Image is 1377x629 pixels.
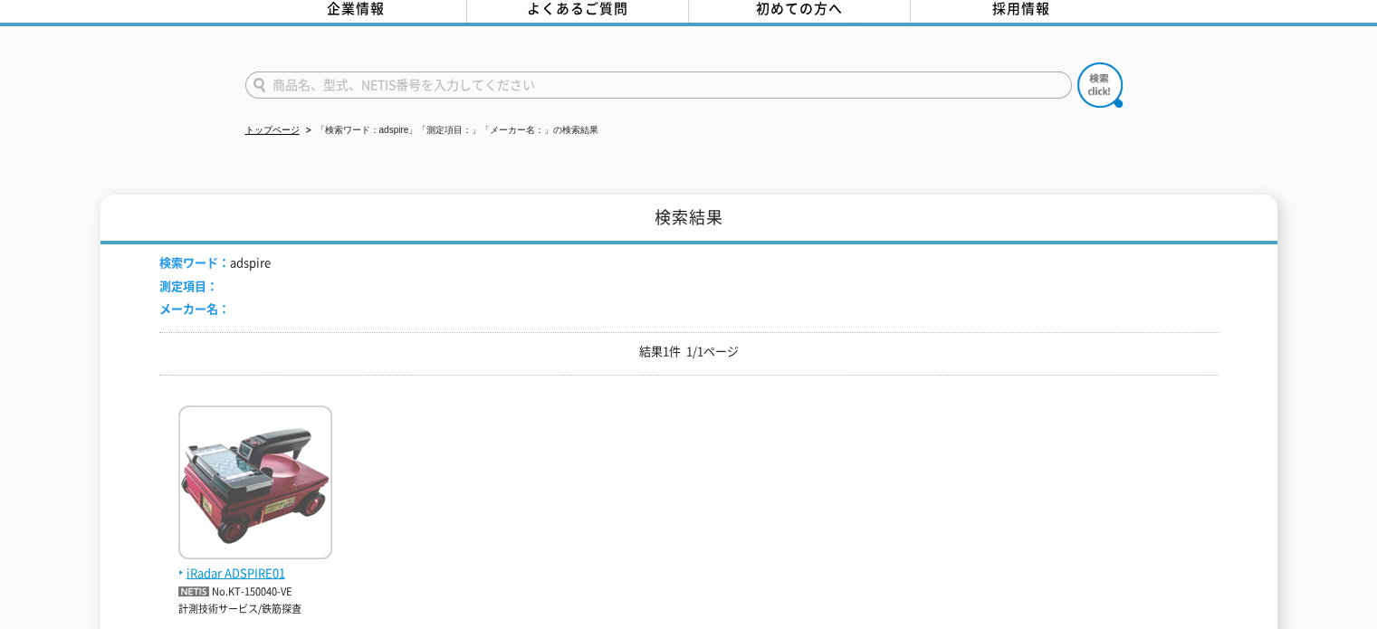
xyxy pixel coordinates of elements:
input: 商品名、型式、NETIS番号を入力してください [245,71,1072,99]
p: 結果1件 1/1ページ [159,342,1219,361]
p: 計測技術サービス/鉄筋探査 [178,602,332,617]
a: iRadar ADSPIRE01 [178,545,332,583]
a: トップページ [245,125,300,135]
span: 測定項目： [159,277,218,294]
img: ADSPIRE01 [178,405,332,564]
span: メーカー名： [159,300,230,317]
span: iRadar ADSPIRE01 [178,564,332,583]
p: No.KT-150040-VE [178,583,332,602]
span: 検索ワード： [159,253,230,271]
h1: 検索結果 [100,195,1277,244]
img: btn_search.png [1077,62,1123,108]
li: 「検索ワード：adspire」「測定項目：」「メーカー名：」の検索結果 [302,121,599,140]
li: adspire [159,253,271,272]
